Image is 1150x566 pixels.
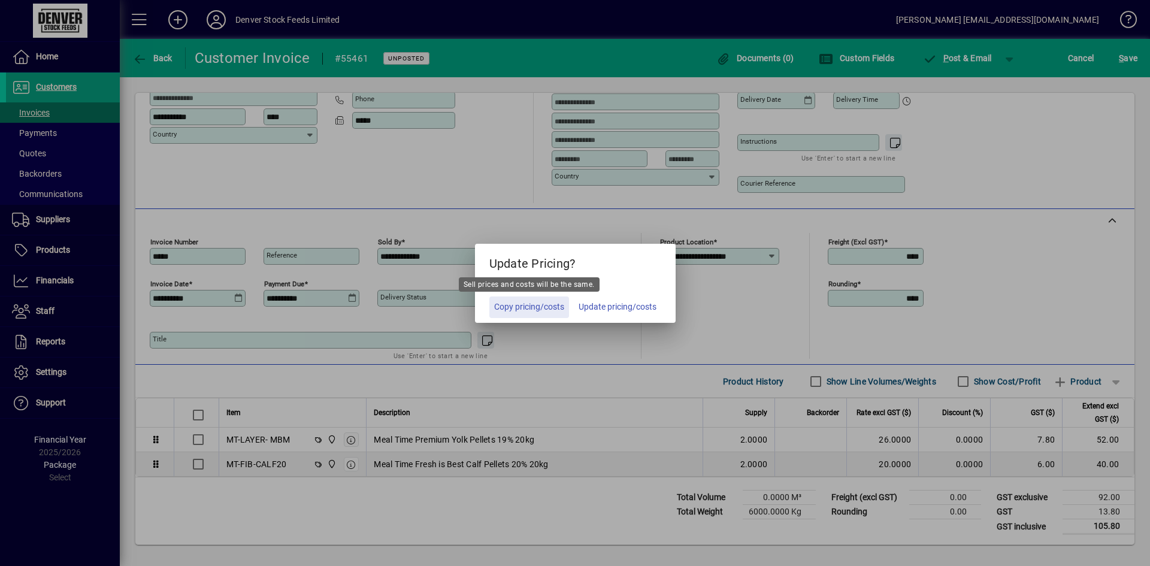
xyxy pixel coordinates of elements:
[574,296,661,318] button: Update pricing/costs
[494,301,564,313] span: Copy pricing/costs
[489,296,569,318] button: Copy pricing/costs
[459,277,600,292] div: Sell prices and costs will be the same.
[579,301,656,313] span: Update pricing/costs
[475,244,676,279] h5: Update Pricing?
